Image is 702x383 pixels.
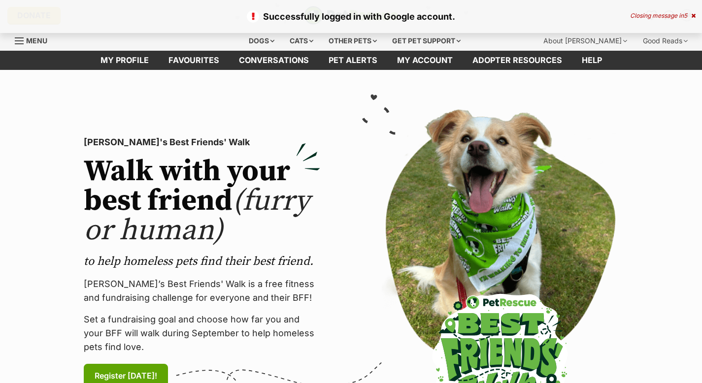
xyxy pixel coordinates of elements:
div: Other pets [322,31,384,51]
p: to help homeless pets find their best friend. [84,254,320,269]
div: Get pet support [385,31,468,51]
span: Register [DATE]! [95,370,157,382]
a: Pet alerts [319,51,387,70]
a: Adopter resources [463,51,572,70]
div: About [PERSON_NAME] [536,31,634,51]
span: Menu [26,36,47,45]
div: Dogs [242,31,281,51]
p: Set a fundraising goal and choose how far you and your BFF will walk during September to help hom... [84,313,320,354]
div: Cats [283,31,320,51]
a: Help [572,51,612,70]
a: My account [387,51,463,70]
span: (furry or human) [84,183,310,249]
div: Good Reads [636,31,695,51]
h2: Walk with your best friend [84,157,320,246]
p: [PERSON_NAME]'s Best Friends' Walk [84,135,320,149]
p: [PERSON_NAME]’s Best Friends' Walk is a free fitness and fundraising challenge for everyone and t... [84,277,320,305]
a: Menu [15,31,54,49]
a: Favourites [159,51,229,70]
a: conversations [229,51,319,70]
a: My profile [91,51,159,70]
